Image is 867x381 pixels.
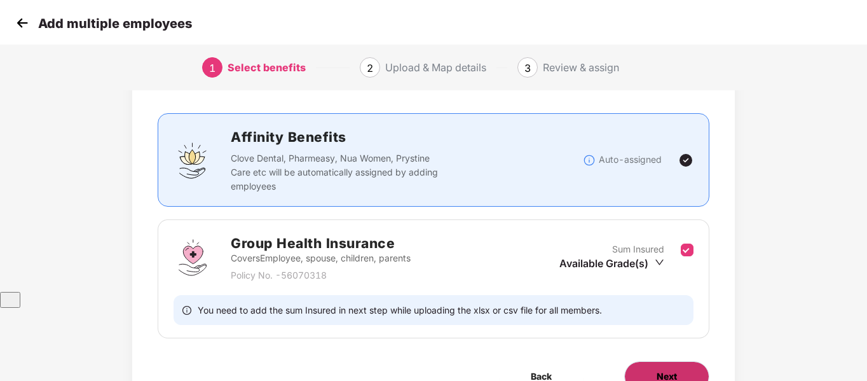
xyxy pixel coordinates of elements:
div: Upload & Map details [385,57,486,78]
span: 2 [367,62,373,74]
span: 1 [209,62,215,74]
span: 3 [524,62,531,74]
p: Add multiple employees [38,16,192,31]
span: info-circle [182,304,191,316]
span: You need to add the sum Insured in next step while uploading the xlsx or csv file for all members. [198,304,602,316]
div: Select benefits [228,57,306,78]
img: svg+xml;base64,PHN2ZyB4bWxucz0iaHR0cDovL3d3dy53My5vcmcvMjAwMC9zdmciIHdpZHRoPSIzMCIgaGVpZ2h0PSIzMC... [13,13,32,32]
div: Review & assign [543,57,619,78]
